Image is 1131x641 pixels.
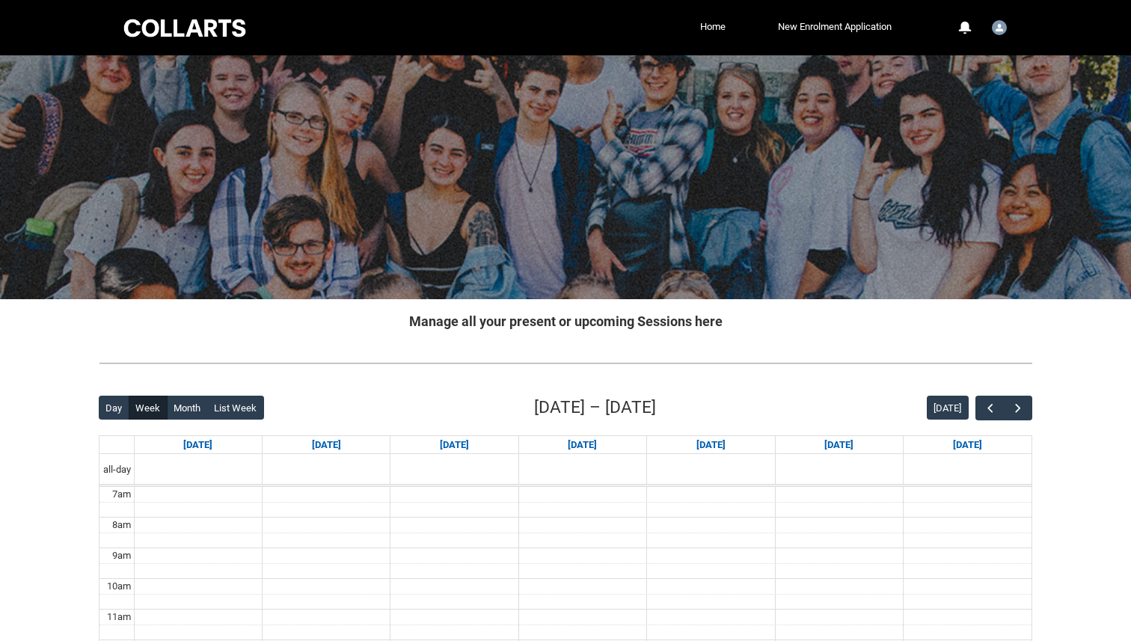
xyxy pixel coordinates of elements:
[109,518,134,533] div: 8am
[992,20,1007,35] img: Student.brooke
[534,395,656,420] h2: [DATE] – [DATE]
[109,548,134,563] div: 9am
[180,436,215,454] a: Go to September 7, 2025
[207,396,264,420] button: List Week
[99,396,129,420] button: Day
[437,436,472,454] a: Go to September 9, 2025
[309,436,344,454] a: Go to September 8, 2025
[950,436,985,454] a: Go to September 13, 2025
[927,396,969,420] button: [DATE]
[129,396,168,420] button: Week
[104,579,134,594] div: 10am
[975,396,1004,420] button: Previous Week
[109,487,134,502] div: 7am
[99,355,1032,371] img: REDU_GREY_LINE
[565,436,600,454] a: Go to September 10, 2025
[104,610,134,625] div: 11am
[821,436,856,454] a: Go to September 12, 2025
[1004,396,1032,420] button: Next Week
[693,436,729,454] a: Go to September 11, 2025
[696,16,729,38] a: Home
[774,16,895,38] a: New Enrolment Application
[100,462,134,477] span: all-day
[99,311,1032,331] h2: Manage all your present or upcoming Sessions here
[988,14,1011,38] button: User Profile Student.brooke
[167,396,208,420] button: Month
